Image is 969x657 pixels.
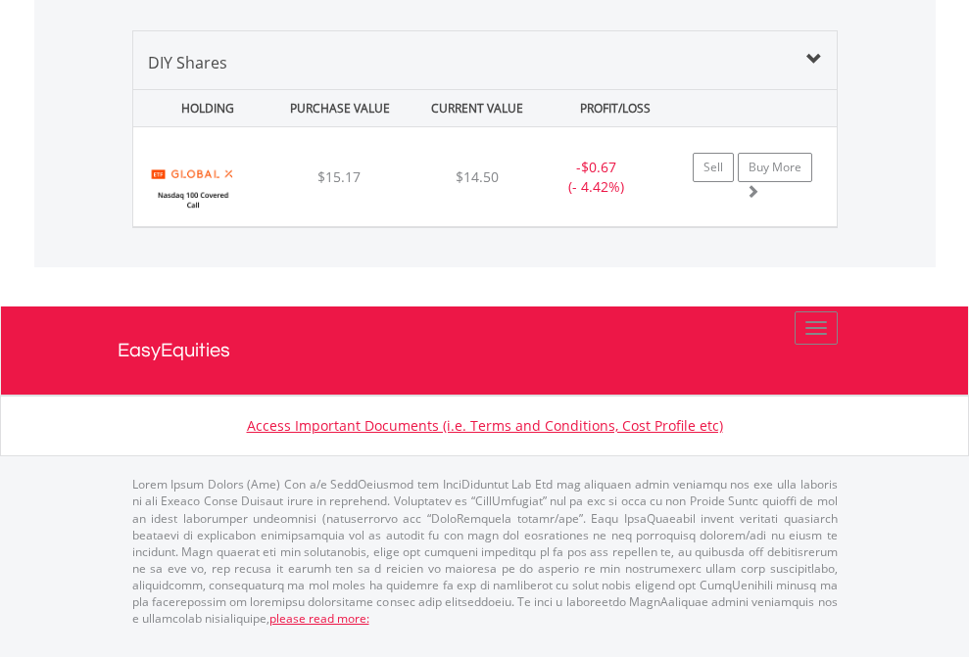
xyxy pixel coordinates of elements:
div: - (- 4.42%) [535,158,657,197]
div: CURRENT VALUE [411,90,544,126]
span: DIY Shares [148,52,227,73]
span: $14.50 [456,167,499,186]
p: Lorem Ipsum Dolors (Ame) Con a/e SeddOeiusmod tem InciDiduntut Lab Etd mag aliquaen admin veniamq... [132,476,838,627]
span: $0.67 [581,158,616,176]
a: Access Important Documents (i.e. Terms and Conditions, Cost Profile etc) [247,416,723,435]
a: EasyEquities [118,306,852,395]
a: please read more: [269,610,369,627]
div: PROFIT/LOSS [549,90,682,126]
div: PURCHASE VALUE [273,90,407,126]
div: HOLDING [135,90,268,126]
span: $15.17 [317,167,361,186]
a: Sell [693,153,734,182]
a: Buy More [738,153,812,182]
img: EQU.US.QYLD.png [143,152,242,221]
